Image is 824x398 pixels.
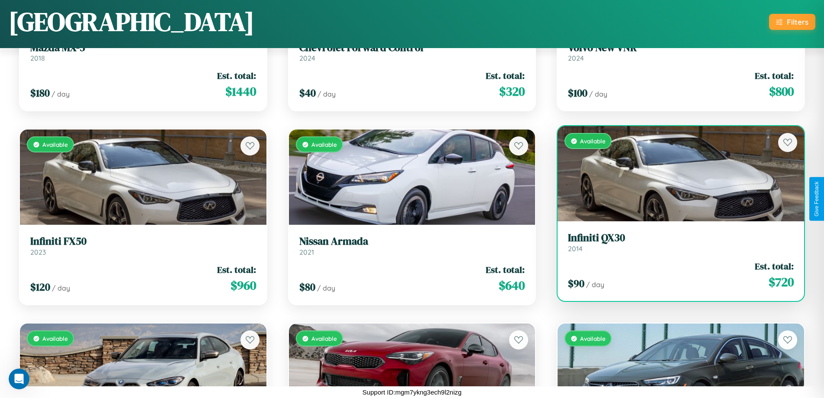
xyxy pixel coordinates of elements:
h3: Infiniti FX50 [30,235,256,248]
span: 2014 [568,244,583,253]
span: $ 320 [499,83,525,100]
span: 2018 [30,54,45,62]
h1: [GEOGRAPHIC_DATA] [9,4,254,39]
span: $ 100 [568,86,587,100]
div: Give Feedback [814,181,820,217]
a: Nissan Armada2021 [299,235,525,256]
span: $ 90 [568,276,584,291]
span: Est. total: [755,69,794,82]
span: Available [42,335,68,342]
span: Available [311,141,337,148]
span: $ 720 [769,273,794,291]
span: 2024 [568,54,584,62]
span: $ 800 [769,83,794,100]
span: / day [317,284,335,292]
span: 2024 [299,54,315,62]
span: Est. total: [755,260,794,272]
span: $ 80 [299,280,315,294]
span: 2021 [299,248,314,256]
span: Available [580,137,606,145]
span: $ 120 [30,280,50,294]
span: / day [589,90,607,98]
span: / day [586,280,604,289]
a: Chevrolet Forward Control2024 [299,42,525,63]
span: Available [580,335,606,342]
h3: Nissan Armada [299,235,525,248]
span: $ 180 [30,86,50,100]
h3: Infiniti QX30 [568,232,794,244]
a: Infiniti QX302014 [568,232,794,253]
span: / day [317,90,336,98]
div: Filters [787,17,808,26]
span: Est. total: [217,263,256,276]
a: Mazda MX-52018 [30,42,256,63]
h3: Chevrolet Forward Control [299,42,525,54]
span: $ 640 [499,277,525,294]
span: $ 960 [231,277,256,294]
span: $ 40 [299,86,316,100]
span: $ 1440 [225,83,256,100]
span: Est. total: [217,69,256,82]
button: Filters [769,14,815,30]
span: Available [311,335,337,342]
a: Infiniti FX502023 [30,235,256,256]
iframe: Intercom live chat [9,369,29,389]
span: Est. total: [486,263,525,276]
span: / day [52,284,70,292]
span: / day [51,90,70,98]
span: 2023 [30,248,46,256]
span: Est. total: [486,69,525,82]
p: Support ID: mgm7ykng3ech9l2nizg [362,386,462,398]
a: Volvo New VNR2024 [568,42,794,63]
span: Available [42,141,68,148]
